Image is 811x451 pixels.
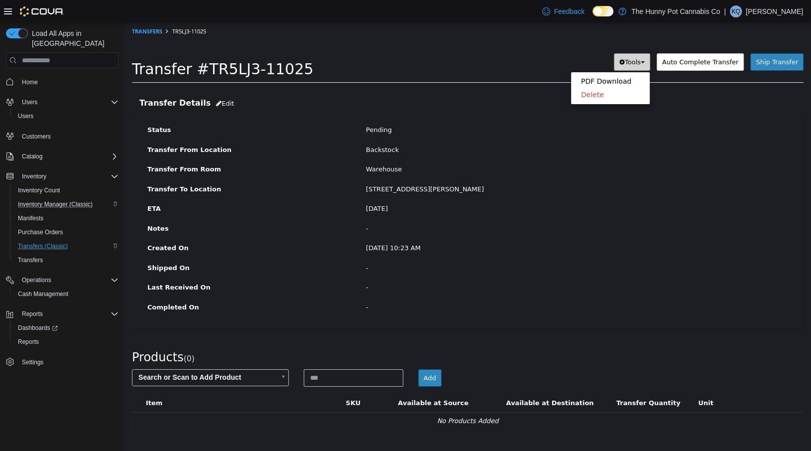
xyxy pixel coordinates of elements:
div: Kobee Quinn [730,5,742,17]
a: Cash Management [14,288,72,300]
span: Dashboards [14,322,118,334]
button: Inventory [2,169,122,183]
button: Settings [2,355,122,369]
div: - [234,260,671,270]
span: Transfers (Classic) [18,242,68,250]
div: Pending [234,103,671,113]
div: - [234,201,671,211]
button: Add [294,347,317,365]
label: Transfer From Location [15,123,234,133]
button: Reports [18,308,47,320]
button: Reports [2,307,122,321]
button: Manifests [10,211,122,225]
span: Catalog [18,150,118,162]
a: Settings [18,356,47,368]
button: Purchase Orders [10,225,122,239]
a: Users [14,110,37,122]
span: Inventory Count [14,184,118,196]
span: Cash Management [14,288,118,300]
a: Dashboards [10,321,122,335]
button: Available at Source [273,376,346,386]
button: Inventory Manager (Classic) [10,197,122,211]
button: Operations [18,274,55,286]
span: Home [22,78,38,86]
label: Notes [15,201,234,211]
button: Available at Destination [381,376,471,386]
span: Users [14,110,118,122]
span: Purchase Orders [18,228,63,236]
span: Inventory Count [18,186,60,194]
span: Inventory [22,172,46,180]
small: ( ) [59,332,70,341]
span: Transfers [18,256,43,264]
a: Purchase Orders [14,226,67,238]
div: - [234,241,671,251]
span: Settings [22,358,43,366]
button: Inventory Count [10,183,122,197]
div: - [234,280,671,290]
span: Reports [22,310,43,318]
input: Dark Mode [592,6,613,16]
label: Transfer From Room [15,142,234,152]
button: Auto Complete Transfer [532,31,619,49]
button: Cash Management [10,287,122,301]
button: Tools [489,31,526,49]
span: KQ [731,5,740,17]
a: Feedback [538,1,588,21]
span: Catalog [22,152,42,160]
span: Operations [22,276,51,284]
button: Home [2,74,122,89]
button: Reports [10,335,122,349]
a: Reports [14,336,43,348]
span: No Products Added [313,395,374,402]
label: Shipped On [15,241,234,251]
span: TR5LJ3-11025 [48,5,82,12]
span: Search or Scan to Add Product [8,347,151,363]
span: Manifests [14,212,118,224]
div: [DATE] 10:23 AM [234,221,671,231]
span: Auto Complete Transfer [538,36,614,43]
span: Dashboards [18,324,58,332]
span: Reports [14,336,118,348]
label: Completed On [15,280,234,290]
span: Load All Apps in [GEOGRAPHIC_DATA] [28,28,118,48]
button: SKU [221,376,238,386]
span: 0 [62,332,67,341]
p: The Hunny Pot Cannabis Co [631,5,720,17]
span: Tools [500,36,516,43]
span: Users [18,112,33,120]
span: Manifests [18,214,43,222]
span: Inventory [18,170,118,182]
a: Search or Scan to Add Product [7,347,164,364]
span: Inventory Manager (Classic) [18,200,93,208]
a: Dashboards [14,322,62,334]
label: Status [15,103,234,113]
a: Transfers [14,254,47,266]
span: PDF Download [457,55,507,63]
button: Edit [86,72,115,90]
a: Inventory Count [14,184,64,196]
label: Transfer To Location [15,162,234,172]
div: Warehouse [234,142,671,152]
button: Users [2,95,122,109]
button: Users [10,109,122,123]
button: Unit [574,376,590,386]
label: Created On [15,221,234,231]
span: Home [18,75,118,88]
div: [DATE] [234,181,671,191]
p: [PERSON_NAME] [746,5,803,17]
button: Catalog [18,150,46,162]
a: Transfers (Classic) [14,240,72,252]
img: Cova [20,6,64,16]
button: Transfers [10,253,122,267]
label: Last Received On [15,260,234,270]
button: Users [18,96,41,108]
button: Operations [2,273,122,287]
button: Transfers (Classic) [10,239,122,253]
button: Inventory [18,170,50,182]
span: Users [18,96,118,108]
button: Ship Transfer [626,31,679,49]
span: Cash Management [18,290,68,298]
div: Backstock [234,123,671,133]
